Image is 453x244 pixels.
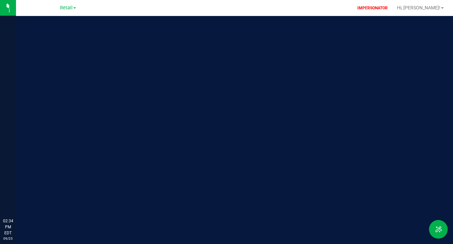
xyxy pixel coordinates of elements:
[397,5,440,10] span: Hi, [PERSON_NAME]!
[60,5,73,11] span: Retail
[355,5,390,11] p: IMPERSONATOR
[429,220,448,239] button: Toggle Menu
[3,236,13,241] p: 09/25
[3,218,13,236] p: 02:34 PM EDT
